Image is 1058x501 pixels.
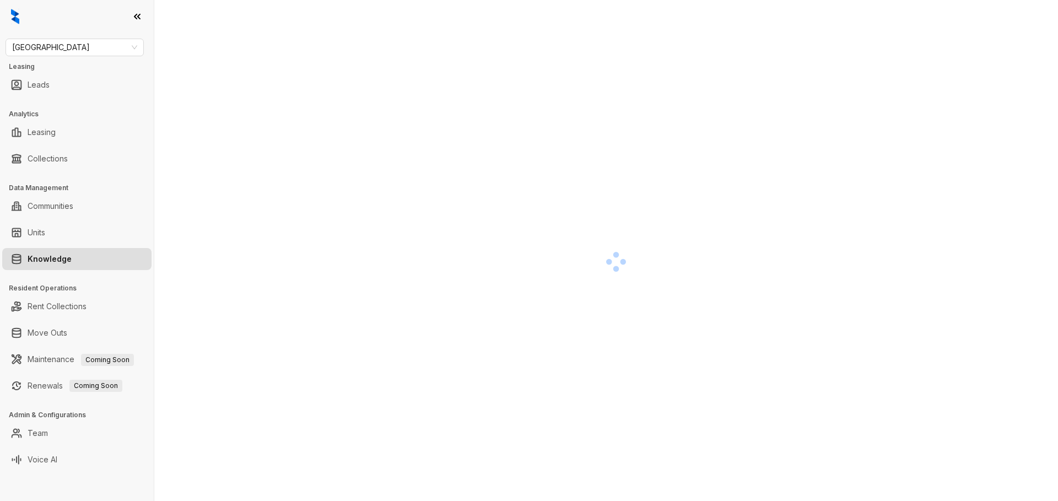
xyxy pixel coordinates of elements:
h3: Data Management [9,183,154,193]
li: Rent Collections [2,295,152,317]
a: Collections [28,148,68,170]
li: Move Outs [2,322,152,344]
a: Team [28,422,48,444]
span: Coming Soon [81,354,134,366]
img: logo [11,9,19,24]
li: Renewals [2,375,152,397]
a: Leasing [28,121,56,143]
a: Communities [28,195,73,217]
li: Knowledge [2,248,152,270]
span: Coming Soon [69,380,122,392]
span: Fairfield [12,39,137,56]
a: Voice AI [28,449,57,471]
li: Communities [2,195,152,217]
a: Units [28,222,45,244]
h3: Resident Operations [9,283,154,293]
li: Collections [2,148,152,170]
a: Knowledge [28,248,72,270]
a: Leads [28,74,50,96]
h3: Admin & Configurations [9,410,154,420]
a: Move Outs [28,322,67,344]
li: Leasing [2,121,152,143]
li: Team [2,422,152,444]
a: RenewalsComing Soon [28,375,122,397]
li: Leads [2,74,152,96]
li: Maintenance [2,348,152,370]
li: Units [2,222,152,244]
h3: Leasing [9,62,154,72]
a: Rent Collections [28,295,87,317]
h3: Analytics [9,109,154,119]
li: Voice AI [2,449,152,471]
